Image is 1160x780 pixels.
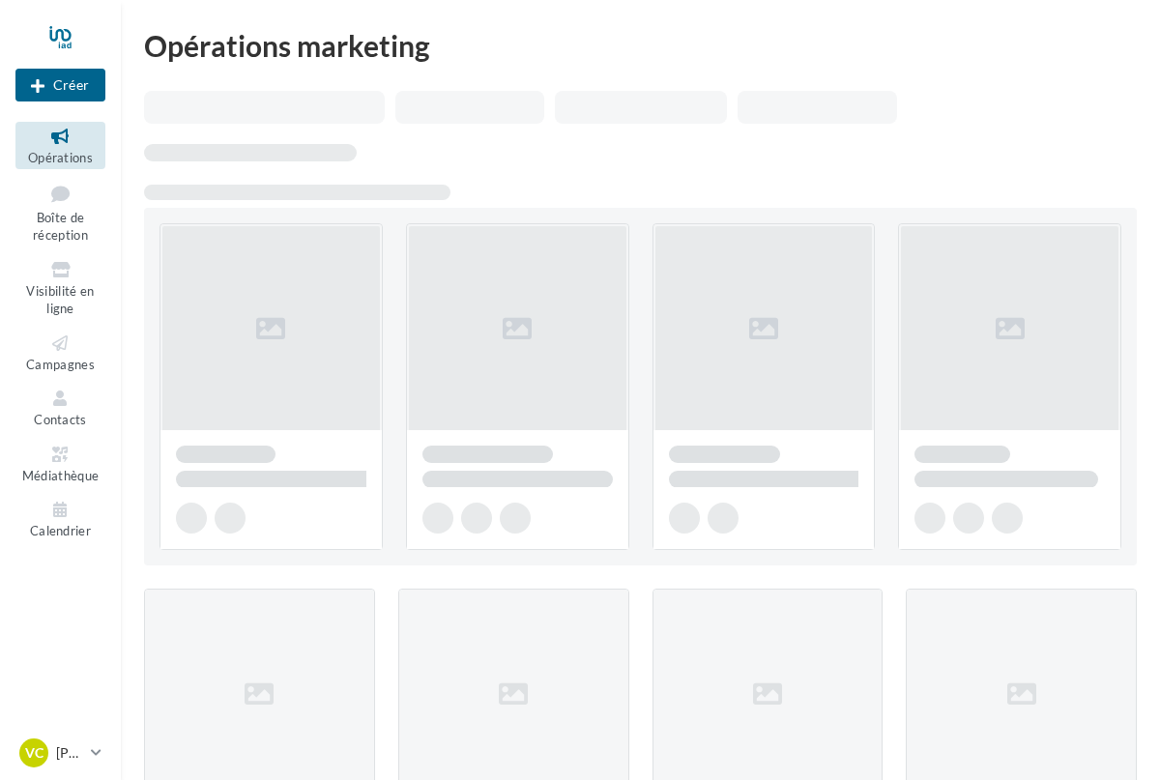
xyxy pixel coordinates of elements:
[15,255,105,321] a: Visibilité en ligne
[26,357,95,372] span: Campagnes
[28,150,93,165] span: Opérations
[15,69,105,101] div: Nouvelle campagne
[56,743,83,763] p: [PERSON_NAME]
[15,735,105,771] a: VC [PERSON_NAME]
[26,283,94,317] span: Visibilité en ligne
[15,69,105,101] button: Créer
[15,177,105,247] a: Boîte de réception
[15,329,105,376] a: Campagnes
[34,412,87,427] span: Contacts
[15,495,105,542] a: Calendrier
[22,468,100,483] span: Médiathèque
[144,31,1137,60] div: Opérations marketing
[30,523,91,538] span: Calendrier
[15,122,105,169] a: Opérations
[15,384,105,431] a: Contacts
[15,440,105,487] a: Médiathèque
[25,743,43,763] span: VC
[33,210,88,244] span: Boîte de réception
